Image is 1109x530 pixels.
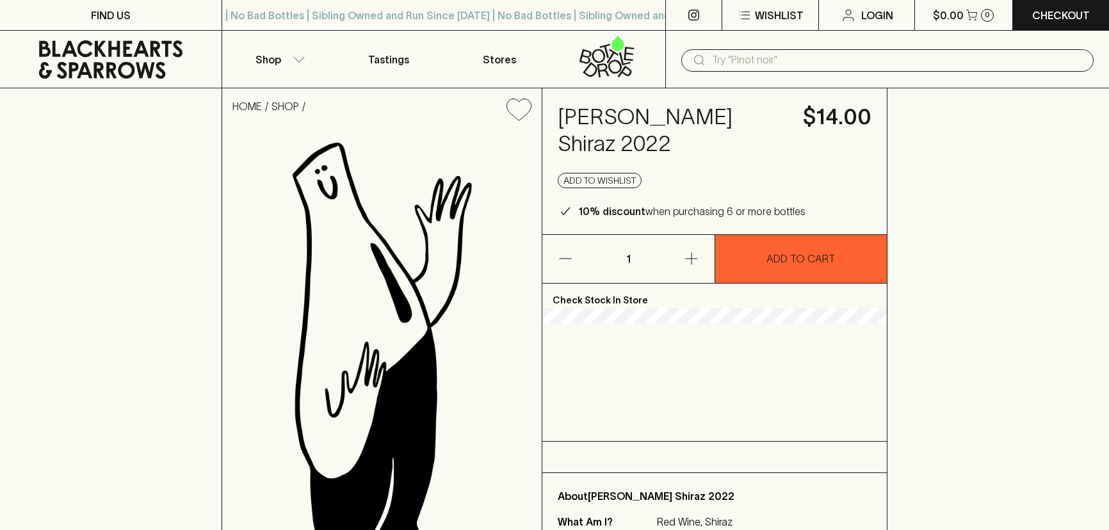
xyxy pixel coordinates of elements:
[444,31,554,88] a: Stores
[803,104,871,131] h4: $14.00
[755,8,804,23] p: Wishlist
[558,488,871,504] p: About [PERSON_NAME] Shiraz 2022
[558,104,787,157] h4: [PERSON_NAME] Shiraz 2022
[766,251,835,266] p: ADD TO CART
[558,173,642,188] button: Add to wishlist
[542,284,886,308] p: Check Stock In Store
[657,514,855,529] p: Red Wine, Shiraz
[861,8,893,23] p: Login
[91,8,131,23] p: FIND US
[333,31,444,88] a: Tastings
[232,100,262,112] a: HOME
[271,100,299,112] a: SHOP
[578,204,805,219] p: when purchasing 6 or more bottles
[222,31,333,88] button: Shop
[712,50,1083,70] input: Try "Pinot noir"
[558,514,654,529] p: What Am I?
[255,52,281,67] p: Shop
[483,52,516,67] p: Stores
[715,235,887,283] button: ADD TO CART
[985,12,990,19] p: 0
[1032,8,1090,23] p: Checkout
[501,93,537,126] button: Add to wishlist
[368,52,409,67] p: Tastings
[613,235,644,283] p: 1
[578,205,645,217] b: 10% discount
[933,8,964,23] p: $0.00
